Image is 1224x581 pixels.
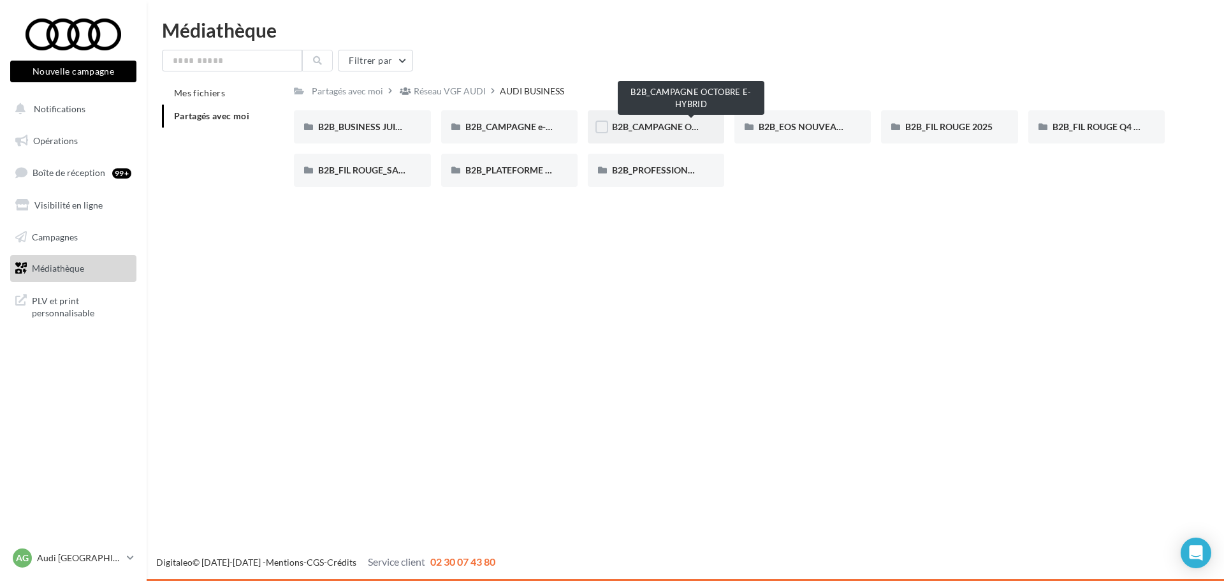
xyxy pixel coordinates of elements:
span: B2B_BUSINESS JUIN JPO [318,121,421,132]
span: B2B_FIL ROUGE_SANS OFFRE [318,165,441,175]
span: Visibilité en ligne [34,200,103,210]
div: Open Intercom Messenger [1181,538,1211,568]
a: PLV et print personnalisable [8,287,139,325]
span: B2B_CAMPAGNE OCTOBRE E-HYBRID [612,121,769,132]
div: B2B_CAMPAGNE OCTOBRE E-HYBRID [618,81,764,115]
span: PLV et print personnalisable [32,292,131,320]
a: AG Audi [GEOGRAPHIC_DATA] [10,546,136,570]
p: Audi [GEOGRAPHIC_DATA] [37,552,122,564]
div: Réseau VGF AUDI [414,85,486,98]
button: Nouvelle campagne [10,61,136,82]
a: CGS [307,557,324,568]
span: Notifications [34,103,85,114]
span: Campagnes [32,231,78,242]
span: AG [16,552,29,564]
span: Service client [368,555,425,568]
a: Boîte de réception99+ [8,159,139,186]
a: Mentions [266,557,303,568]
span: B2B_CAMPAGNE e-tron GT [465,121,576,132]
span: Opérations [33,135,78,146]
div: Médiathèque [162,20,1209,40]
button: Filtrer par [338,50,413,71]
span: B2B_PROFESSIONNELS TRANSPORT DE PERSONNES [612,165,833,175]
span: Partagés avec moi [174,110,249,121]
a: Digitaleo [156,557,193,568]
span: Boîte de réception [33,167,105,178]
a: Opérations [8,128,139,154]
span: B2B_FIL ROUGE Q4 e-tron RUN OUT [1053,121,1200,132]
span: 02 30 07 43 80 [430,555,495,568]
a: Campagnes [8,224,139,251]
span: Mes fichiers [174,87,225,98]
a: Visibilité en ligne [8,192,139,219]
span: B2B_PLATEFORME AUDI BUSINESS [465,165,611,175]
a: Crédits [327,557,356,568]
div: 99+ [112,168,131,179]
div: AUDI BUSINESS [500,85,564,98]
button: Notifications [8,96,134,122]
a: Médiathèque [8,255,139,282]
span: © [DATE]-[DATE] - - - [156,557,495,568]
span: Médiathèque [32,263,84,274]
span: B2B_FIL ROUGE 2025 [905,121,993,132]
span: B2B_EOS NOUVEAUX MODÈLES [759,121,892,132]
div: Partagés avec moi [312,85,383,98]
